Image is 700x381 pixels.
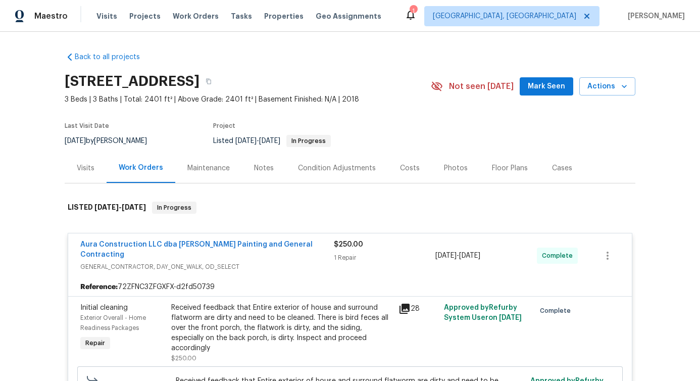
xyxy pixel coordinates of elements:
div: Photos [444,163,468,173]
span: GENERAL_CONTRACTOR, DAY_ONE_WALK, OD_SELECT [80,262,334,272]
span: Last Visit Date [65,123,109,129]
span: Project [213,123,235,129]
div: Floor Plans [492,163,528,173]
span: $250.00 [334,241,363,248]
div: 28 [398,303,438,315]
div: 1 Repair [334,253,435,263]
button: Actions [579,77,635,96]
div: Maintenance [187,163,230,173]
button: Copy Address [199,72,218,90]
span: [DATE] [259,137,280,145]
span: Approved by Refurby System User on [444,304,522,321]
div: Visits [77,163,94,173]
span: [DATE] [94,204,119,211]
span: $250.00 [171,355,196,361]
a: Back to all projects [65,52,162,62]
span: - [235,137,280,145]
span: In Progress [287,138,330,144]
span: Projects [129,11,161,21]
div: Notes [254,163,274,173]
span: Actions [587,80,627,93]
span: [DATE] [65,137,86,145]
div: Condition Adjustments [298,163,376,173]
span: - [94,204,146,211]
div: 1 [410,6,417,16]
span: Complete [540,306,575,316]
h2: [STREET_ADDRESS] [65,76,199,86]
span: In Progress [153,203,195,213]
b: Reference: [80,282,118,292]
span: Tasks [231,13,252,20]
span: Not seen [DATE] [449,81,514,91]
div: LISTED [DATE]-[DATE]In Progress [65,192,635,224]
span: 3 Beds | 3 Baths | Total: 2401 ft² | Above Grade: 2401 ft² | Basement Finished: N/A | 2018 [65,94,431,105]
span: [DATE] [499,314,522,321]
span: [DATE] [122,204,146,211]
div: Costs [400,163,420,173]
div: by [PERSON_NAME] [65,135,159,147]
span: Initial cleaning [80,304,128,311]
span: Complete [542,251,577,261]
span: Visits [96,11,117,21]
div: 72ZFNC3ZFGXFX-d2fd50739 [68,278,632,296]
span: Properties [264,11,304,21]
span: Listed [213,137,331,145]
span: [PERSON_NAME] [624,11,685,21]
span: [GEOGRAPHIC_DATA], [GEOGRAPHIC_DATA] [433,11,576,21]
span: Exterior Overall - Home Readiness Packages [80,315,146,331]
button: Mark Seen [520,77,573,96]
span: Maestro [34,11,68,21]
span: - [435,251,480,261]
span: [DATE] [459,252,480,259]
span: Mark Seen [528,80,565,93]
span: Work Orders [173,11,219,21]
span: [DATE] [235,137,257,145]
a: Aura Construction LLC dba [PERSON_NAME] Painting and General Contracting [80,241,313,258]
h6: LISTED [68,202,146,214]
div: Cases [552,163,572,173]
div: Work Orders [119,163,163,173]
span: [DATE] [435,252,457,259]
div: Received feedback that Entire exterior of house and surround flatworm are dirty and need to be cl... [171,303,392,353]
span: Repair [81,338,109,348]
span: Geo Assignments [316,11,381,21]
